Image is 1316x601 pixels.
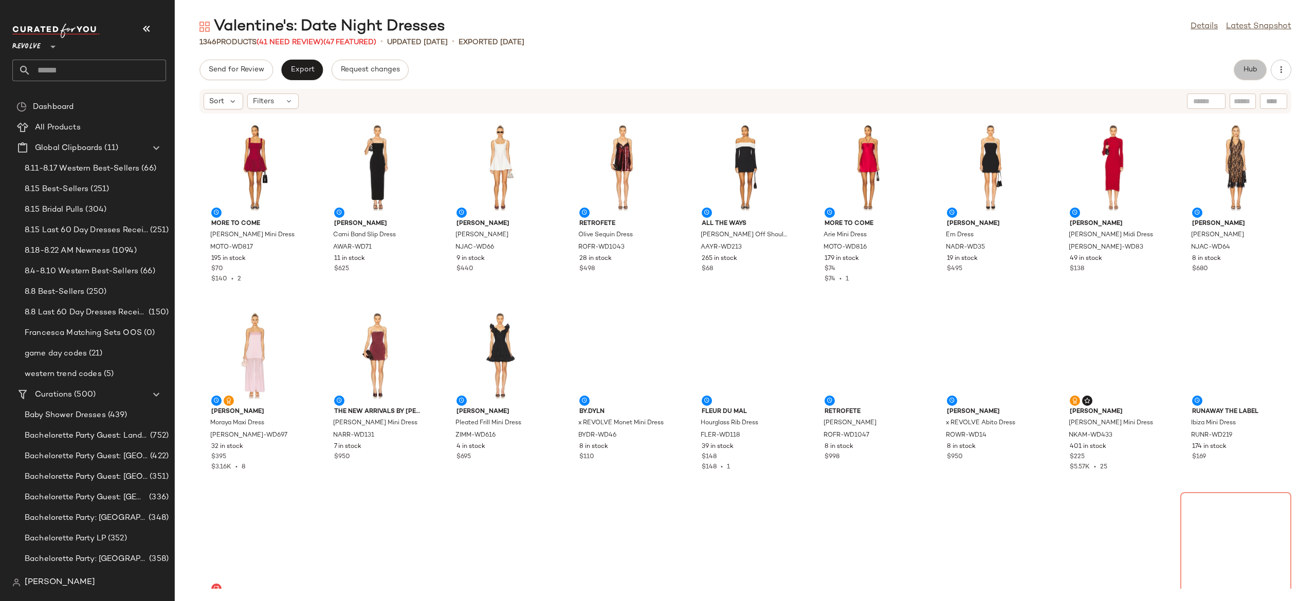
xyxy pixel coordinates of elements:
span: (251) [88,183,109,195]
span: Arie Mini Dress [824,231,867,240]
span: [PERSON_NAME] [947,407,1034,417]
span: [PERSON_NAME] [1191,231,1244,240]
span: Sort [209,96,224,107]
span: [PERSON_NAME] [456,407,544,417]
span: Baby Shower Dresses [25,409,106,421]
span: Em Dress [946,231,974,240]
span: Cami Band Slip Dress [333,231,396,240]
span: 8.18-8.22 AM Newness [25,245,110,257]
span: x REVOLVE Abito Dress [946,419,1015,428]
span: MORE TO COME [211,219,299,229]
img: NADR-WD35_V1.jpg [939,120,1043,215]
img: AAYR-WD213_V1.jpg [693,120,797,215]
span: (352) [106,533,127,544]
span: ROFR-WD1047 [824,431,869,440]
img: MOTO-WD817_V1.jpg [203,120,307,215]
span: • [231,464,242,471]
span: • [380,36,383,48]
span: [PERSON_NAME]-WD697 [210,431,287,440]
img: NJAC-WD64_V1.jpg [1184,120,1288,215]
img: cfy_white_logo.C9jOOHJF.svg [12,24,100,38]
span: $74 [825,265,835,274]
span: (0) [142,327,155,339]
span: Olive Sequin Dress [578,231,633,240]
span: [PERSON_NAME] Mini Dress [1069,419,1153,428]
span: (11) [102,142,118,154]
span: Hub [1243,66,1257,74]
span: 8 in stock [825,442,853,452]
a: Details [1191,21,1218,33]
span: (336) [147,492,169,503]
span: 49 in stock [1070,254,1102,264]
span: 8.11-8.17 Western Best-Sellers [25,163,139,175]
span: Bachelorette Party: [GEOGRAPHIC_DATA] [25,512,147,524]
span: (500) [72,389,96,401]
span: [PERSON_NAME] [1070,407,1157,417]
img: NJAC-WD66_V1.jpg [448,120,552,215]
span: 19 in stock [947,254,978,264]
span: $140 [211,276,227,283]
span: (5) [102,368,114,380]
span: (41 Need Review) [257,39,323,46]
img: ZIMM-WD616_V1.jpg [448,308,552,403]
span: • [717,464,727,471]
span: [PERSON_NAME] [1192,219,1280,229]
span: $225 [1070,453,1085,462]
span: 8.15 Bridal Pulls [25,204,83,216]
img: CAHN-WD83_V1.jpg [1062,120,1165,215]
span: $395 [211,453,226,462]
span: Filters [253,96,274,107]
span: [PERSON_NAME] Mini Dress [333,419,417,428]
span: 179 in stock [825,254,859,264]
span: NJAC-WD64 [1191,243,1230,252]
span: $68 [702,265,713,274]
span: Curations [35,389,72,401]
span: (439) [106,409,127,421]
p: updated [DATE] [387,37,448,48]
span: [PERSON_NAME] [334,219,422,229]
span: [PERSON_NAME]-WD83 [1069,243,1143,252]
span: Global Clipboards [35,142,102,154]
span: Hourglass Rib Dress [701,419,758,428]
img: svg%3e [1072,398,1078,404]
span: RUNR-WD219 [1191,431,1232,440]
span: $138 [1070,265,1084,274]
span: 28 in stock [579,254,612,264]
div: Products [199,37,376,48]
img: ROFR-WD1043_V1.jpg [571,120,675,215]
span: [PERSON_NAME] Mini Dress [210,231,295,240]
img: svg%3e [12,578,21,587]
span: 8.15 Last 60 Day Dresses Receipt [25,224,148,236]
span: ALL THE WAYS [702,219,789,229]
span: Ibiza Mini Dress [1191,419,1236,428]
span: Francesca Matching Sets OOS [25,327,142,339]
span: Pleated Frill Mini Dress [455,419,521,428]
span: 8 in stock [1192,254,1221,264]
span: [PERSON_NAME] Midi Dress [1069,231,1153,240]
span: ROFR-WD1043 [578,243,625,252]
span: 174 in stock [1192,442,1227,452]
span: Bachelorette Party: [GEOGRAPHIC_DATA] [25,553,147,565]
img: MOTO-WD816_V1.jpg [816,120,920,215]
span: [PERSON_NAME] Off Shoulder Dress [701,231,788,240]
span: Bachelorette Party Guest: [GEOGRAPHIC_DATA] [25,492,147,503]
span: MORE TO COME [825,219,912,229]
img: SHON-WD697_V1.jpg [203,308,307,403]
span: AWAR-WD71 [333,243,372,252]
span: Send for Review [208,66,264,74]
span: $74 [825,276,835,283]
span: 8.4-8.10 Western Best-Sellers [25,266,138,277]
span: $110 [579,453,594,462]
span: 32 in stock [211,442,243,452]
span: 8.8 Last 60 Day Dresses Receipts Best-Sellers [25,307,147,318]
span: ROWR-WD14 [946,431,986,440]
span: 8 in stock [579,442,608,452]
span: Bachelorette Party Guest: [GEOGRAPHIC_DATA] [25,471,148,483]
span: The New Arrivals by [PERSON_NAME] [334,407,422,417]
span: Moraya Maxi Dress [210,419,264,428]
span: retrofete [825,407,912,417]
span: NADR-WD35 [946,243,985,252]
span: (348) [147,512,169,524]
span: MOTO-WD816 [824,243,867,252]
span: (752) [148,430,169,442]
